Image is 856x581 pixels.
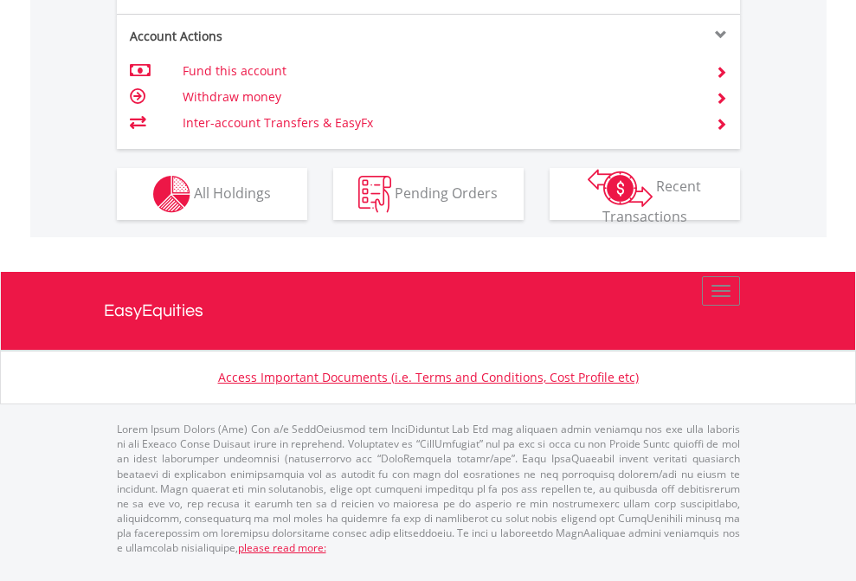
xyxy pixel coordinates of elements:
[183,58,694,84] td: Fund this account
[395,183,498,202] span: Pending Orders
[183,110,694,136] td: Inter-account Transfers & EasyFx
[238,540,326,555] a: please read more:
[358,176,391,213] img: pending_instructions-wht.png
[218,369,639,385] a: Access Important Documents (i.e. Terms and Conditions, Cost Profile etc)
[550,168,740,220] button: Recent Transactions
[588,169,653,207] img: transactions-zar-wht.png
[153,176,190,213] img: holdings-wht.png
[183,84,694,110] td: Withdraw money
[117,28,428,45] div: Account Actions
[104,272,753,350] a: EasyEquities
[117,168,307,220] button: All Holdings
[194,183,271,202] span: All Holdings
[333,168,524,220] button: Pending Orders
[117,422,740,555] p: Lorem Ipsum Dolors (Ame) Con a/e SeddOeiusmod tem InciDiduntut Lab Etd mag aliquaen admin veniamq...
